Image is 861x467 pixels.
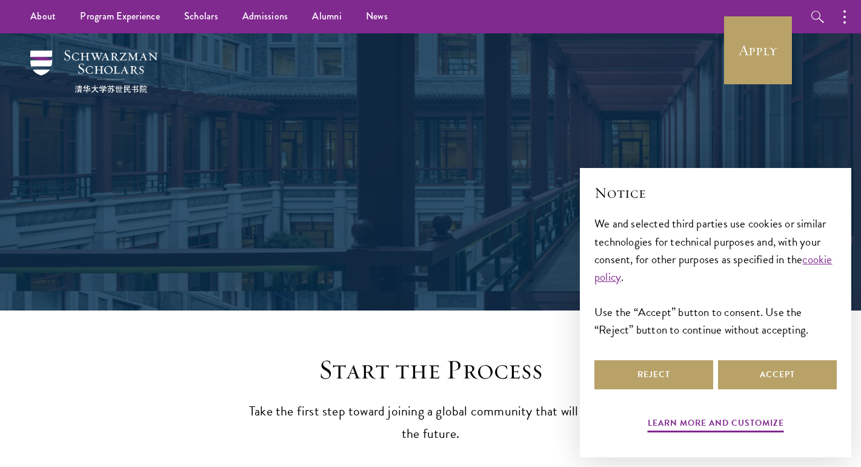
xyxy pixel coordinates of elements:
[594,183,837,203] h2: Notice
[718,360,837,389] button: Accept
[594,250,833,286] a: cookie policy
[724,16,792,84] a: Apply
[243,400,619,445] p: Take the first step toward joining a global community that will shape the future.
[648,415,784,434] button: Learn more and customize
[243,353,619,387] h2: Start the Process
[30,50,158,93] img: Schwarzman Scholars
[594,360,713,389] button: Reject
[594,215,837,338] div: We and selected third parties use cookies or similar technologies for technical purposes and, wit...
